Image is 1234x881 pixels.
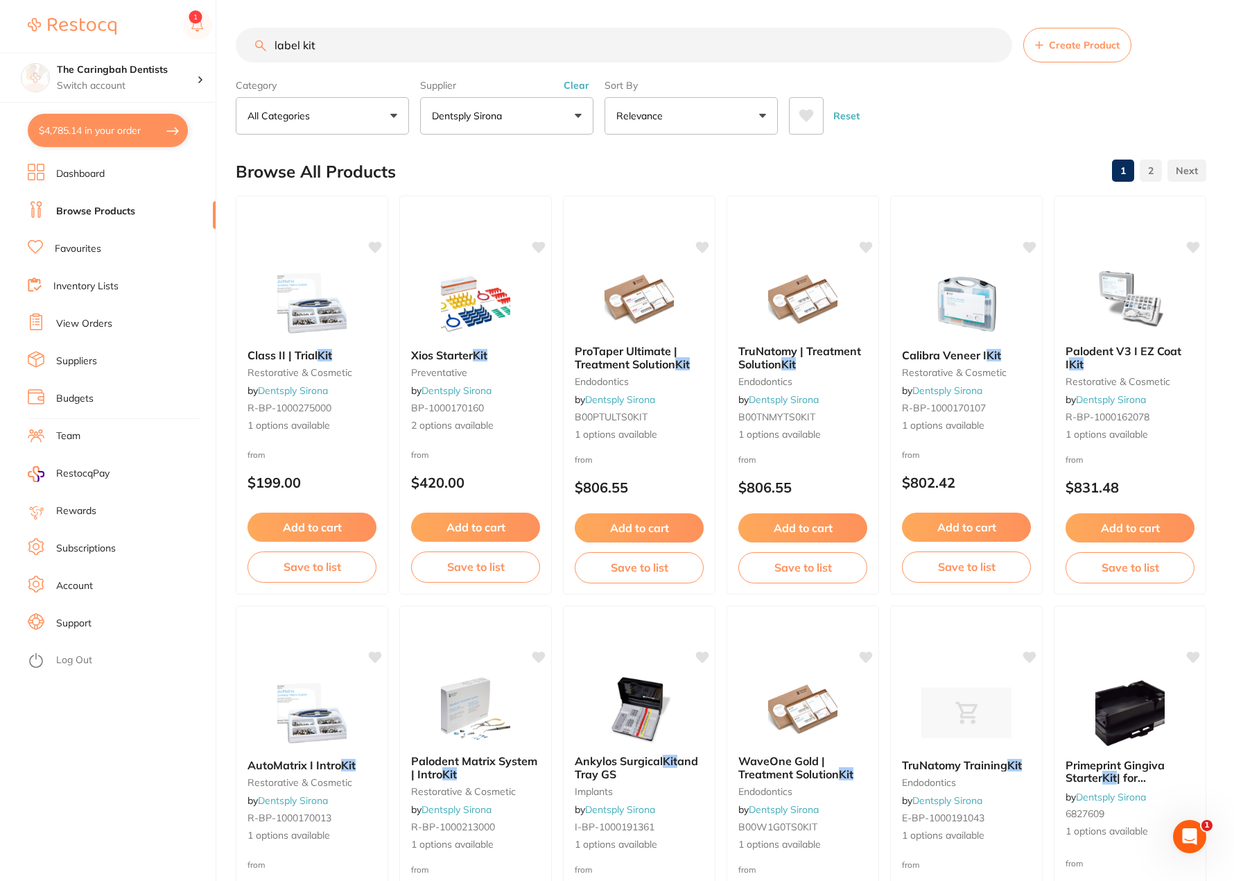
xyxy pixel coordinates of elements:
[1076,393,1146,406] a: Dentsply Sirona
[411,474,540,490] p: $420.00
[594,264,684,334] img: ProTaper Ultimate | Treatment Solution Kit
[1085,678,1175,748] img: Primeprint Gingiva Starter Kit | for Primeprint
[575,454,593,465] span: from
[1007,758,1022,772] em: Kit
[738,428,867,442] span: 1 options available
[738,552,867,583] button: Save to list
[575,838,704,852] span: 1 options available
[247,450,266,460] span: from
[247,759,376,771] b: AutoMatrix I Intro Kit
[1066,552,1194,583] button: Save to list
[28,18,116,35] img: Restocq Logo
[605,79,778,92] label: Sort By
[247,859,266,870] span: from
[575,552,704,583] button: Save to list
[902,367,1031,378] small: restorative & cosmetic
[411,367,540,378] small: preventative
[902,419,1031,433] span: 1 options available
[1066,825,1194,839] span: 1 options available
[575,411,648,423] span: B00PTULTS0KIT
[559,79,593,92] button: Clear
[420,97,593,135] button: Dentsply Sirona
[902,829,1031,843] span: 1 options available
[57,63,197,77] h4: The Caringbah Dentists
[749,393,819,406] a: Dentsply Sirona
[56,653,92,667] a: Log Out
[247,758,341,772] span: AutoMatrix I Intro
[1066,513,1194,542] button: Add to cart
[56,467,110,481] span: RestocqPay
[1140,157,1162,185] a: 2
[247,349,376,361] b: Class II | Trial Kit
[675,357,690,371] em: Kit
[1066,411,1149,423] span: R-BP-1000162078
[247,551,376,582] button: Save to list
[575,864,593,875] span: from
[738,345,867,370] b: TruNatomy | Treatment Solution Kit
[247,419,376,433] span: 1 options available
[839,767,853,781] em: Kit
[738,513,867,542] button: Add to cart
[902,812,984,824] span: E-BP-1000191043
[902,402,986,414] span: R-BP-1000170107
[473,348,487,362] em: Kit
[53,280,119,293] a: Inventory Lists
[411,513,540,542] button: Add to cart
[738,411,815,423] span: B00TNMYTS0KIT
[575,479,704,495] p: $806.55
[411,864,429,875] span: from
[738,454,756,465] span: from
[247,794,328,807] span: by
[902,758,1007,772] span: TruNatomy Training
[902,859,920,870] span: from
[442,767,457,781] em: Kit
[420,79,593,92] label: Supplier
[575,428,704,442] span: 1 options available
[247,109,315,123] p: All Categories
[902,513,1031,542] button: Add to cart
[56,579,93,593] a: Account
[21,64,49,92] img: The Caringbah Dentists
[411,348,473,362] span: Xios Starter
[28,10,116,42] a: Restocq Logo
[1201,820,1213,831] span: 1
[605,97,778,135] button: Relevance
[987,348,1001,362] em: Kit
[738,393,819,406] span: by
[738,864,756,875] span: from
[56,167,105,181] a: Dashboard
[902,349,1031,361] b: Calibra Veneer I Kit
[902,384,982,397] span: by
[1112,157,1134,185] a: 1
[575,513,704,542] button: Add to cart
[258,384,328,397] a: Dentsply Sirona
[1066,479,1194,495] p: $831.48
[28,650,211,672] button: Log Out
[575,376,704,387] small: endodontics
[575,786,704,797] small: implants
[738,754,839,780] span: WaveOne Gold | Treatment Solution
[1066,858,1084,869] span: from
[1102,771,1117,785] em: Kit
[28,466,110,482] a: RestocqPay
[57,79,197,93] p: Switch account
[1085,264,1175,334] img: Palodent V3 I EZ Coat I Kit
[56,504,96,518] a: Rewards
[738,821,817,833] span: B00W1G0TS0KIT
[411,838,540,852] span: 1 options available
[575,754,663,768] span: Ankylos Surgical
[431,268,521,338] img: Xios Starter Kit
[318,348,332,362] em: Kit
[912,384,982,397] a: Dentsply Sirona
[28,114,188,147] button: $4,785.14 in your order
[758,674,848,744] img: WaveOne Gold | Treatment Solution Kit
[56,429,80,443] a: Team
[247,829,376,843] span: 1 options available
[258,794,328,807] a: Dentsply Sirona
[575,755,704,780] b: Ankylos Surgical Kit and Tray GS
[247,513,376,542] button: Add to cart
[585,803,655,816] a: Dentsply Sirona
[902,794,982,807] span: by
[912,794,982,807] a: Dentsply Sirona
[902,474,1031,490] p: $802.42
